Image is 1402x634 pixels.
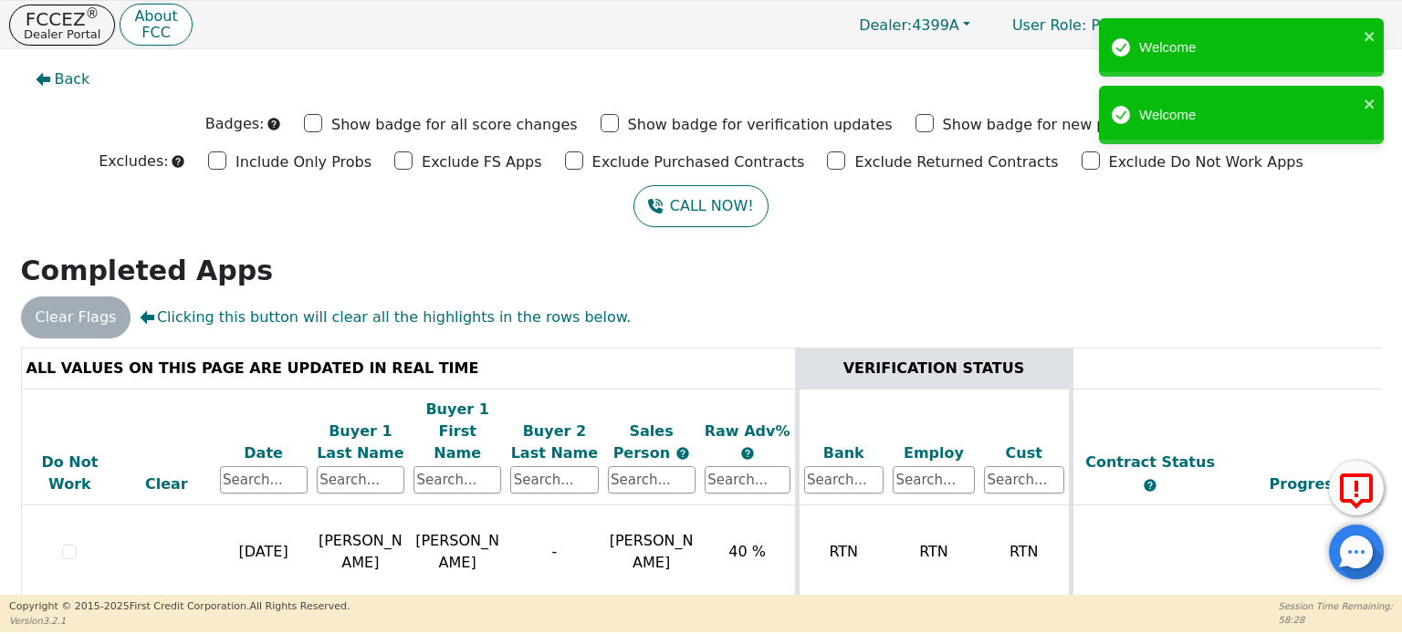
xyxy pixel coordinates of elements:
input: Search... [510,466,598,494]
input: Search... [608,466,696,494]
p: Show badge for all score changes [331,114,578,136]
p: Include Only Probs [235,151,371,173]
span: 4399A [859,16,959,34]
td: RTN [797,505,888,599]
button: CALL NOW! [633,185,768,227]
span: Clicking this button will clear all the highlights in the rows below. [140,307,631,328]
p: FCCEZ [24,10,100,28]
td: [PERSON_NAME] [312,505,409,599]
button: close [1364,93,1376,114]
div: Do Not Work [26,452,114,495]
button: FCCEZ®Dealer Portal [9,5,115,46]
div: Progress [1232,473,1380,495]
p: 58:28 [1279,613,1393,627]
p: Badges: [205,113,265,135]
span: Back [55,68,90,90]
p: Exclude Do Not Work Apps [1109,151,1303,173]
p: Exclude FS Apps [422,151,542,173]
button: Back [21,58,105,100]
p: Exclude Purchased Contracts [592,151,805,173]
p: Excludes: [99,151,168,172]
div: Date [220,442,308,464]
td: [PERSON_NAME] [409,505,506,599]
span: Sales Person [613,422,675,462]
p: Show badge for verification updates [628,114,893,136]
input: Search... [804,466,884,494]
div: Cust [984,442,1064,464]
div: Welcome [1139,37,1358,58]
input: Search... [317,466,404,494]
div: Employ [893,442,975,464]
span: Dealer: [859,16,912,34]
input: Search... [705,466,790,494]
p: FCC [134,26,177,40]
sup: ® [86,5,99,22]
div: Buyer 1 First Name [413,399,501,464]
span: Raw Adv% [705,422,790,440]
button: close [1364,26,1376,47]
p: Show badge for new problem code [943,114,1198,136]
a: User Role: Primary [994,7,1166,43]
div: Welcome [1139,105,1358,126]
td: - [506,505,602,599]
button: Report Error to FCC [1329,461,1384,515]
p: Exclude Returned Contracts [854,151,1058,173]
button: 4399A:[PERSON_NAME] [1170,11,1393,39]
strong: Completed Apps [21,255,274,286]
p: Primary [994,7,1166,43]
p: Copyright © 2015- 2025 First Credit Corporation. [9,599,350,615]
span: [PERSON_NAME] [610,532,694,571]
p: Dealer Portal [24,28,100,40]
div: Clear [122,473,210,495]
input: Search... [413,466,501,494]
td: [DATE] [215,505,312,599]
span: All Rights Reserved. [249,600,350,612]
input: Search... [893,466,975,494]
span: User Role : [1012,16,1086,34]
td: RTN [979,505,1071,599]
p: About [134,9,177,24]
button: AboutFCC [120,4,192,47]
input: Search... [984,466,1064,494]
td: RTN [888,505,979,599]
button: Dealer:4399A [840,11,989,39]
div: ALL VALUES ON THIS PAGE ARE UPDATED IN REAL TIME [26,358,790,379]
div: Buyer 2 Last Name [510,421,598,464]
p: Session Time Remaining: [1279,599,1393,613]
input: Search... [220,466,308,494]
p: Version 3.2.1 [9,614,350,628]
div: Buyer 1 Last Name [317,421,404,464]
span: Contract Status [1085,453,1215,471]
span: 40 % [728,543,766,560]
div: Bank [804,442,884,464]
div: VERIFICATION STATUS [804,358,1064,379]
